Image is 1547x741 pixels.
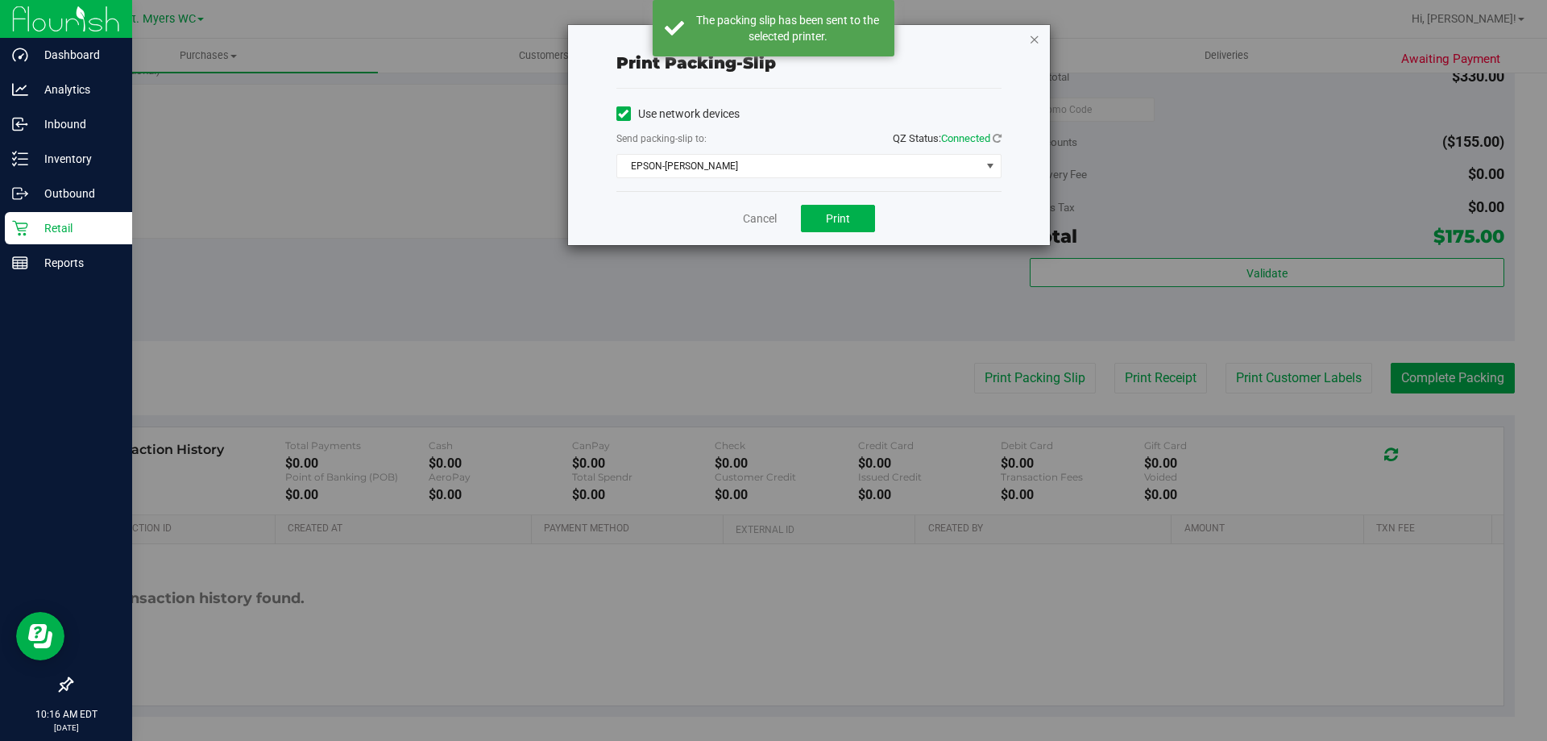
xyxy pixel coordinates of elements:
p: Outbound [28,184,125,203]
p: Reports [28,253,125,273]
div: The packing slip has been sent to the selected printer. [693,12,882,44]
inline-svg: Retail [12,220,28,236]
span: QZ Status: [893,132,1002,144]
inline-svg: Inventory [12,151,28,167]
p: [DATE] [7,722,125,734]
inline-svg: Analytics [12,81,28,98]
p: 10:16 AM EDT [7,707,125,722]
p: Dashboard [28,45,125,65]
span: select [980,155,1000,177]
inline-svg: Reports [12,255,28,271]
iframe: Resource center [16,612,64,660]
p: Analytics [28,80,125,99]
label: Use network devices [616,106,740,123]
a: Cancel [743,210,777,227]
p: Inventory [28,149,125,169]
span: EPSON-[PERSON_NAME] [617,155,981,177]
span: Print packing-slip [616,53,776,73]
inline-svg: Outbound [12,185,28,202]
span: Connected [941,132,990,144]
inline-svg: Dashboard [12,47,28,63]
p: Retail [28,219,125,238]
label: Send packing-slip to: [616,131,707,146]
button: Print [801,205,875,232]
inline-svg: Inbound [12,116,28,132]
span: Print [826,212,850,225]
p: Inbound [28,114,125,134]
